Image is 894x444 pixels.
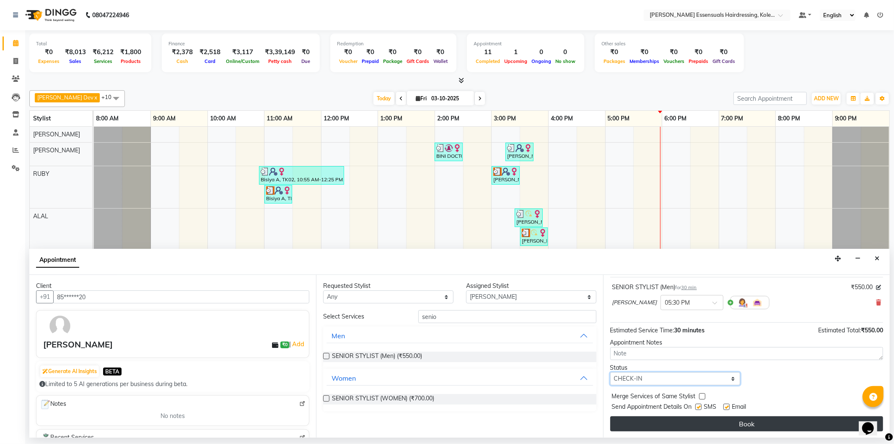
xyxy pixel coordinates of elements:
button: ADD NEW [812,93,841,104]
a: 8:00 AM [94,112,121,125]
span: No show [553,58,578,64]
a: 12:00 PM [321,112,351,125]
div: [PERSON_NAME], TK06, 03:00 PM-03:30 PM, TOP STYLIST (WOMEN) [492,167,519,183]
a: 8:00 PM [776,112,802,125]
div: [PERSON_NAME] 1, TK08, 03:30 PM-04:00 PM, WASH AND BLAST DRY WOMENS (WOMEN) [521,229,547,245]
span: Stylist [33,115,51,122]
img: logo [21,3,79,27]
img: Hairdresser.png [737,298,747,308]
span: Estimated Total: [818,326,861,334]
iframe: chat widget [859,410,886,436]
div: Appointment Notes [610,338,883,347]
div: Appointment [474,40,578,47]
i: Edit price [876,285,881,290]
div: [PERSON_NAME] 1, TK10, 03:25 PM-03:55 PM, WASH AND BLAST DRY WOMENS (WOMEN) [516,210,542,226]
div: ₹0 [687,47,710,57]
span: No notes [161,412,185,420]
span: Email [732,402,746,413]
span: Vouchers [661,58,687,64]
span: [PERSON_NAME] [33,131,80,138]
div: ₹0 [360,47,381,57]
button: Generate AI Insights [40,366,99,377]
div: Total [36,40,145,47]
button: +91 [36,290,54,303]
div: 1 [502,47,529,57]
span: [PERSON_NAME] [33,146,80,154]
span: +10 [101,94,118,100]
span: SENIOR STYLIST (Men) (₹550.00) [332,352,422,362]
span: Prepaids [687,58,710,64]
div: 0 [529,47,553,57]
small: for [676,285,697,290]
div: ₹0 [431,47,450,57]
div: Other sales [601,40,737,47]
span: 30 minutes [674,326,705,334]
span: Completed [474,58,502,64]
span: Estimated Service Time: [610,326,674,334]
span: Sales [67,58,84,64]
div: ₹1,800 [117,47,145,57]
span: RUBY [33,170,49,178]
span: Products [119,58,143,64]
span: | [289,339,306,349]
span: Recent Services [40,433,94,443]
div: ₹8,013 [62,47,89,57]
span: Merge Services of Same Stylist [612,392,696,402]
a: 5:00 PM [606,112,632,125]
input: 2025-10-03 [429,92,471,105]
span: [PERSON_NAME] Dev [37,94,93,101]
input: Search Appointment [733,92,807,105]
a: 3:00 PM [492,112,518,125]
span: SENIOR STYLIST (WOMEN) (₹700.00) [332,394,434,405]
a: 9:00 PM [833,112,859,125]
button: Women [327,371,593,386]
span: ALAL [33,212,48,220]
div: [PERSON_NAME], TK09, 03:15 PM-03:45 PM, TOP STYLIST (WOMEN) [506,144,533,160]
div: ₹3,39,149 [262,47,298,57]
div: ₹3,117 [224,47,262,57]
div: Women [332,373,356,383]
div: Bisiya A, TK01, 11:00 AM-11:30 AM, TOP STYLIST (WOMEN) [265,186,291,202]
span: Ongoing [529,58,553,64]
span: Notes [40,399,66,410]
span: Today [373,92,394,105]
span: Memberships [627,58,661,64]
div: Men [332,331,345,341]
a: 2:00 PM [435,112,461,125]
div: ₹0 [298,47,313,57]
span: Send Appointment Details On [612,402,692,413]
span: [PERSON_NAME] [612,298,657,307]
b: 08047224946 [92,3,129,27]
div: Limited to 5 AI generations per business during beta. [39,380,306,389]
div: ₹0 [381,47,404,57]
div: ₹2,518 [196,47,224,57]
a: Add [291,339,306,349]
a: 7:00 PM [719,112,746,125]
div: ₹0 [337,47,360,57]
span: Card [202,58,218,64]
span: ADD NEW [814,95,839,102]
input: Search by Name/Mobile/Email/Code [53,290,309,303]
div: Select Services [317,312,412,321]
span: Expenses [36,58,62,64]
div: Status [610,363,741,372]
span: SMS [704,402,717,413]
div: ₹0 [627,47,661,57]
div: ₹0 [36,47,62,57]
div: ₹0 [710,47,737,57]
span: Appointment [36,253,79,268]
span: Cash [174,58,190,64]
span: Prepaid [360,58,381,64]
img: Interior.png [752,298,762,308]
div: BINI DOCTOR, TK04, 02:00 PM-02:30 PM, EYEBROWS THREADING [435,144,462,160]
button: Close [871,252,883,265]
div: ₹6,212 [89,47,117,57]
a: 9:00 AM [151,112,178,125]
span: Gift Cards [710,58,737,64]
div: 11 [474,47,502,57]
div: ₹0 [661,47,687,57]
div: ₹2,378 [168,47,196,57]
div: ₹0 [601,47,627,57]
span: ₹550.00 [861,326,883,334]
div: Redemption [337,40,450,47]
